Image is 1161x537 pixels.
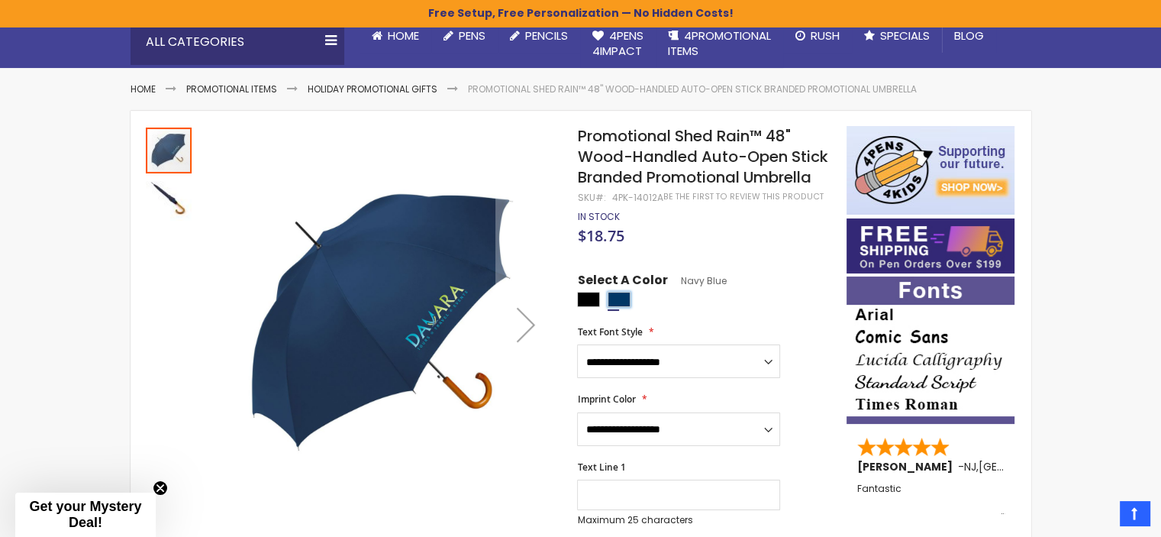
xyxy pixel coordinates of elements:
[577,272,667,293] span: Select A Color
[847,277,1014,424] img: font-personalization-examples
[847,126,1014,215] img: 4pens 4 kids
[577,292,600,307] div: Black
[146,175,192,221] img: 4pk-14012a-shed-rain-48-wood-handled-auto-open-stick-umbrella3_2.jpeg
[577,461,625,474] span: Text Line 1
[29,499,141,530] span: Get your Mystery Deal!
[498,19,580,53] a: Pencils
[153,480,168,496] button: Close teaser
[495,126,556,522] div: Next
[360,19,431,53] a: Home
[663,191,823,202] a: Be the first to review this product
[847,218,1014,273] img: Free shipping on orders over $199
[857,484,1005,516] div: Fantastic
[459,27,485,44] span: Pens
[942,19,996,53] a: Blog
[656,19,783,69] a: 4PROMOTIONALITEMS
[577,211,619,223] div: Availability
[15,493,156,537] div: Get your Mystery Deal!Close teaser
[577,514,780,526] p: Maximum 25 characters
[186,82,277,95] a: Promotional Items
[857,459,958,474] span: [PERSON_NAME]
[580,19,656,69] a: 4Pens4impact
[577,393,635,406] span: Imprint Color
[958,459,1091,474] span: - ,
[592,27,643,59] span: 4Pens 4impact
[577,225,624,246] span: $18.75
[131,82,156,95] a: Home
[852,19,942,53] a: Specials
[468,83,917,95] li: Promotional Shed Rain™ 48" Wood-Handled Auto-Open Stick Branded Promotional Umbrella
[431,19,498,53] a: Pens
[577,325,642,338] span: Text Font Style
[954,27,984,44] span: Blog
[979,459,1091,474] span: [GEOGRAPHIC_DATA]
[668,27,771,59] span: 4PROMOTIONAL ITEMS
[783,19,852,53] a: Rush
[811,27,840,44] span: Rush
[667,274,726,287] span: Navy Blue
[308,82,437,95] a: Holiday Promotional Gifts
[577,191,605,204] strong: SKU
[964,459,976,474] span: NJ
[880,27,930,44] span: Specials
[611,192,663,204] div: 4PK-14012A
[608,292,630,307] div: Navy Blue
[131,19,344,65] div: All Categories
[525,27,568,44] span: Pencils
[1120,501,1150,526] a: Top
[577,125,827,188] span: Promotional Shed Rain™ 48" Wood-Handled Auto-Open Stick Branded Promotional Umbrella
[388,27,419,44] span: Home
[577,210,619,223] span: In stock
[208,148,556,497] img: 4pk-14012a-shed-rain-48-wood-handled-auto-open-stick-umbrella2_2.jpeg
